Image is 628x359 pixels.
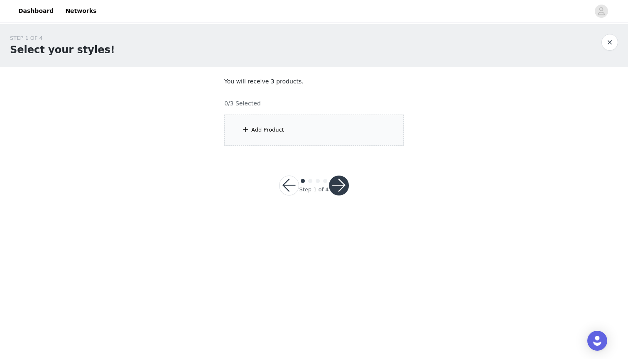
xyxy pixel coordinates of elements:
[10,34,115,42] div: STEP 1 OF 4
[251,126,284,134] div: Add Product
[597,5,605,18] div: avatar
[10,42,115,57] h1: Select your styles!
[60,2,101,20] a: Networks
[13,2,59,20] a: Dashboard
[299,186,329,194] div: Step 1 of 4
[224,77,404,86] p: You will receive 3 products.
[587,331,607,351] div: Open Intercom Messenger
[224,99,261,108] h4: 0/3 Selected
